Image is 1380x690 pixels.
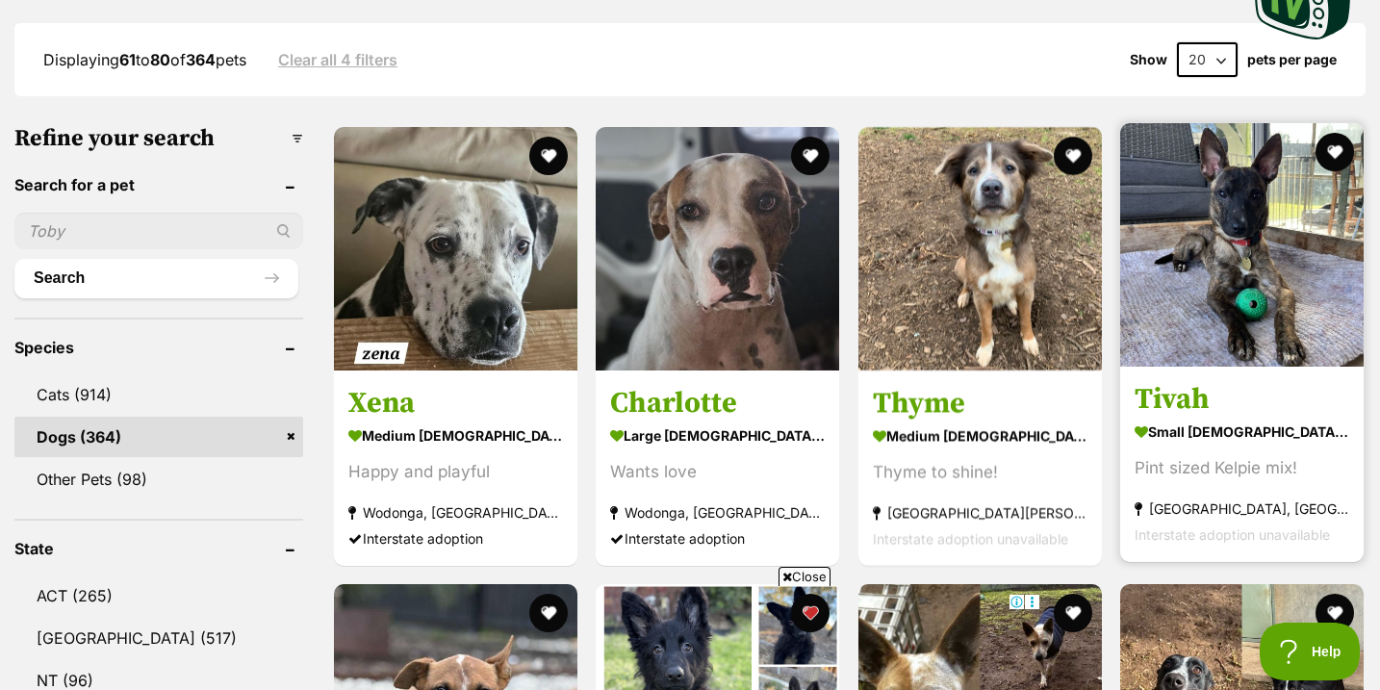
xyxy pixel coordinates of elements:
[348,525,563,551] div: Interstate adoption
[119,50,136,69] strong: 61
[858,371,1102,566] a: Thyme medium [DEMOGRAPHIC_DATA] Dog Thyme to shine! [GEOGRAPHIC_DATA][PERSON_NAME][GEOGRAPHIC_DAT...
[334,127,577,371] img: Xena - Mixed breed Dog
[1247,52,1337,67] label: pets per page
[334,371,577,566] a: Xena medium [DEMOGRAPHIC_DATA] Dog Happy and playful Wodonga, [GEOGRAPHIC_DATA] Interstate adoption
[278,51,397,68] a: Clear all 4 filters
[873,459,1087,485] div: Thyme to shine!
[1316,133,1354,171] button: favourite
[14,259,298,297] button: Search
[610,385,825,422] h3: Charlotte
[610,525,825,551] div: Interstate adoption
[14,339,303,356] header: Species
[873,530,1068,547] span: Interstate adoption unavailable
[873,499,1087,525] strong: [GEOGRAPHIC_DATA][PERSON_NAME][GEOGRAPHIC_DATA]
[596,371,839,566] a: Charlotte large [DEMOGRAPHIC_DATA] Dog Wants love Wodonga, [GEOGRAPHIC_DATA] Interstate adoption
[348,499,563,525] strong: Wodonga, [GEOGRAPHIC_DATA]
[1135,381,1349,418] h3: Tivah
[610,459,825,485] div: Wants love
[792,137,831,175] button: favourite
[779,567,831,586] span: Close
[1120,367,1364,562] a: Tivah small [DEMOGRAPHIC_DATA] Dog Pint sized Kelpie mix! [GEOGRAPHIC_DATA], [GEOGRAPHIC_DATA] In...
[14,540,303,557] header: State
[14,618,303,658] a: [GEOGRAPHIC_DATA] (517)
[348,422,563,449] strong: medium [DEMOGRAPHIC_DATA] Dog
[1054,137,1092,175] button: favourite
[14,125,303,152] h3: Refine your search
[14,575,303,616] a: ACT (265)
[1135,455,1349,481] div: Pint sized Kelpie mix!
[14,459,303,499] a: Other Pets (98)
[529,137,568,175] button: favourite
[14,176,303,193] header: Search for a pet
[150,50,170,69] strong: 80
[610,499,825,525] strong: Wodonga, [GEOGRAPHIC_DATA]
[340,594,1040,680] iframe: Advertisement
[1120,123,1364,367] img: Tivah - Australian Kelpie Dog
[1135,526,1330,543] span: Interstate adoption unavailable
[1316,594,1354,632] button: favourite
[596,127,839,371] img: Charlotte - Bull Arab Dog
[14,213,303,249] input: Toby
[348,459,563,485] div: Happy and playful
[873,422,1087,449] strong: medium [DEMOGRAPHIC_DATA] Dog
[610,422,825,449] strong: large [DEMOGRAPHIC_DATA] Dog
[348,385,563,422] h3: Xena
[186,50,216,69] strong: 364
[1260,623,1361,680] iframe: Help Scout Beacon - Open
[1054,594,1092,632] button: favourite
[1135,418,1349,446] strong: small [DEMOGRAPHIC_DATA] Dog
[858,127,1102,371] img: Thyme - Border Collie Dog
[1135,496,1349,522] strong: [GEOGRAPHIC_DATA], [GEOGRAPHIC_DATA]
[873,385,1087,422] h3: Thyme
[14,417,303,457] a: Dogs (364)
[43,50,246,69] span: Displaying to of pets
[14,374,303,415] a: Cats (914)
[1130,52,1167,67] span: Show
